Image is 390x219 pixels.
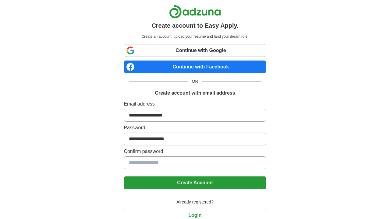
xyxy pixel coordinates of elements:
button: Create Account [124,176,266,189]
a: Login [124,213,266,218]
span: OR [188,78,202,85]
img: Adzuna logo [169,5,221,19]
label: Confirm password [124,148,266,155]
a: Continue with Facebook [124,61,266,73]
span: Already registered? [173,199,217,205]
a: Continue with Google [124,44,266,57]
p: Create an account, upload your resume and land your dream role. [125,34,265,39]
h1: Create account with email address [155,89,235,97]
label: Password [124,124,266,131]
label: Email address [124,100,266,108]
h1: Create account to Easy Apply. [151,21,239,30]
